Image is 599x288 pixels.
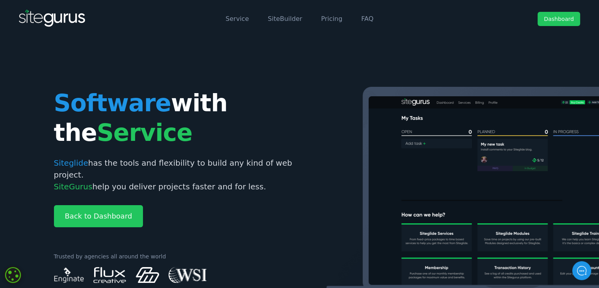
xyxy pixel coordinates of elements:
[12,13,57,25] img: Company Logo
[106,235,130,241] span: Messages
[268,15,302,22] a: SiteBuilder
[54,252,293,261] p: Trusted by agencies all around the world
[226,15,249,22] a: Service
[97,119,192,146] span: Service
[54,182,93,191] span: SiteGurus
[361,15,373,22] a: FAQ
[12,62,146,75] h2: How can we help?
[54,157,293,193] p: has the tools and flexibility to build any kind of web project. help you deliver projects faster ...
[321,15,342,22] a: Pricing
[12,48,146,61] h1: Hello [PERSON_NAME]!
[54,89,171,117] span: Software
[54,205,143,227] a: Back to Dashboard
[54,158,88,168] span: Siteglide
[572,261,591,280] iframe: gist-messenger-bubble-iframe
[33,235,46,241] span: Home
[4,266,22,284] div: Cookie consent button
[51,94,95,100] span: New conversation
[538,12,580,26] a: Dashboard
[19,9,86,28] img: SiteGurus Logo
[12,89,145,105] button: New conversation
[54,88,293,148] h1: with the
